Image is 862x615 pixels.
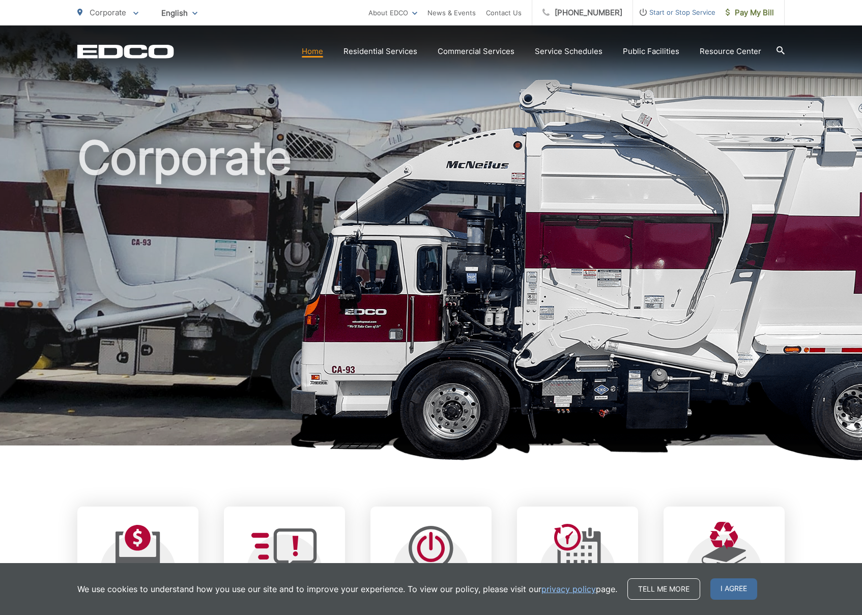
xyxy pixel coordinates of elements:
[427,7,476,19] a: News & Events
[627,578,700,600] a: Tell me more
[77,583,617,595] p: We use cookies to understand how you use our site and to improve your experience. To view our pol...
[710,578,757,600] span: I agree
[726,7,774,19] span: Pay My Bill
[438,45,514,58] a: Commercial Services
[343,45,417,58] a: Residential Services
[623,45,679,58] a: Public Facilities
[154,4,205,22] span: English
[77,44,174,59] a: EDCD logo. Return to the homepage.
[535,45,602,58] a: Service Schedules
[541,583,596,595] a: privacy policy
[302,45,323,58] a: Home
[700,45,761,58] a: Resource Center
[486,7,522,19] a: Contact Us
[368,7,417,19] a: About EDCO
[90,8,126,17] span: Corporate
[77,132,785,455] h1: Corporate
